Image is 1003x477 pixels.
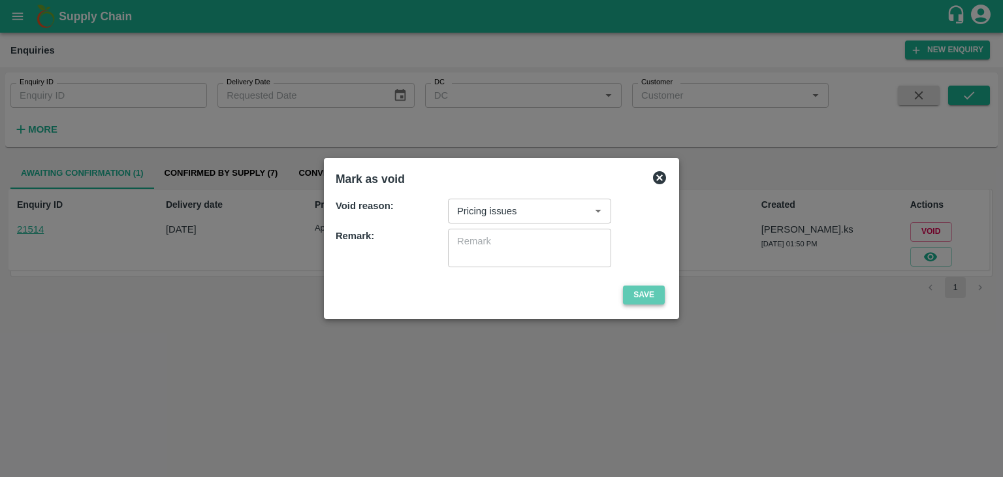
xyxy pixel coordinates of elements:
[452,203,569,220] input: Select Reason
[336,231,374,241] strong: Remark:
[336,173,405,186] b: Mark as void
[336,201,394,211] strong: Void reason:
[623,286,665,304] button: Save
[590,203,607,220] button: Open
